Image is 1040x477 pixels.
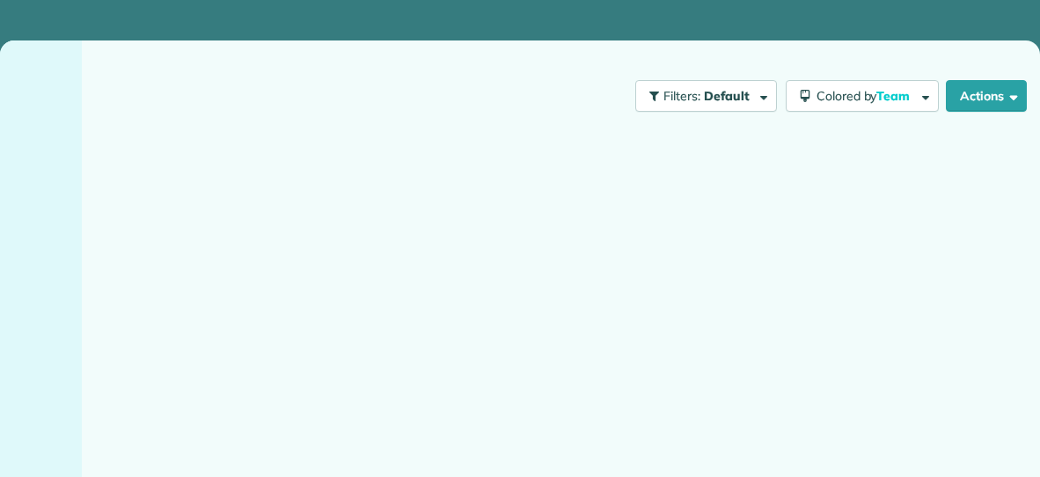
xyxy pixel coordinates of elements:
span: Colored by [817,88,916,104]
button: Actions [946,80,1027,112]
span: Default [704,88,751,104]
span: Team [876,88,912,104]
button: Colored byTeam [786,80,939,112]
button: Filters: Default [635,80,777,112]
a: Filters: Default [626,80,777,112]
span: Filters: [663,88,700,104]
